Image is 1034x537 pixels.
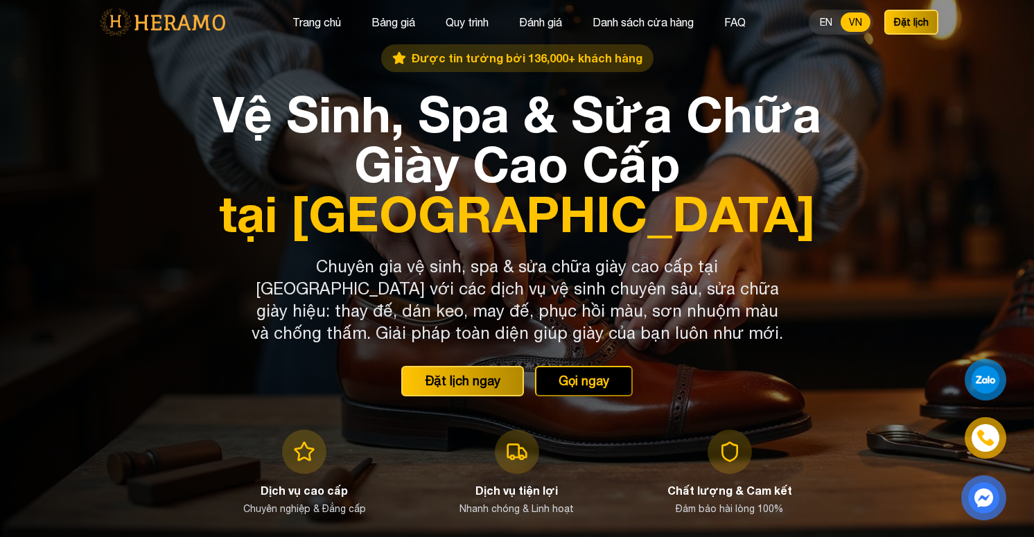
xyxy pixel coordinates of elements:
h3: Dịch vụ cao cấp [261,482,348,499]
a: phone-icon [967,419,1004,457]
p: Nhanh chóng & Linh hoạt [459,502,574,516]
p: Đảm bảo hài lòng 100% [676,502,783,516]
h3: Dịch vụ tiện lợi [475,482,558,499]
button: Đặt lịch ngay [401,366,524,396]
img: phone-icon [976,429,994,447]
img: logo-with-text.png [96,8,229,37]
button: Bảng giá [367,13,419,31]
button: Đánh giá [515,13,566,31]
button: VN [841,12,870,32]
span: Được tin tưởng bởi 136,000+ khách hàng [412,50,642,67]
button: FAQ [720,13,750,31]
span: tại [GEOGRAPHIC_DATA] [207,188,827,238]
button: Danh sách cửa hàng [588,13,698,31]
h3: Chất lượng & Cam kết [667,482,792,499]
button: EN [812,12,841,32]
button: Quy trình [441,13,493,31]
p: Chuyên gia vệ sinh, spa & sửa chữa giày cao cấp tại [GEOGRAPHIC_DATA] với các dịch vụ vệ sinh chu... [251,255,783,344]
button: Gọi ngay [535,366,633,396]
button: Đặt lịch [884,10,938,35]
button: Trang chủ [288,13,345,31]
p: Chuyên nghiệp & Đẳng cấp [243,502,366,516]
h1: Vệ Sinh, Spa & Sửa Chữa Giày Cao Cấp [207,89,827,238]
